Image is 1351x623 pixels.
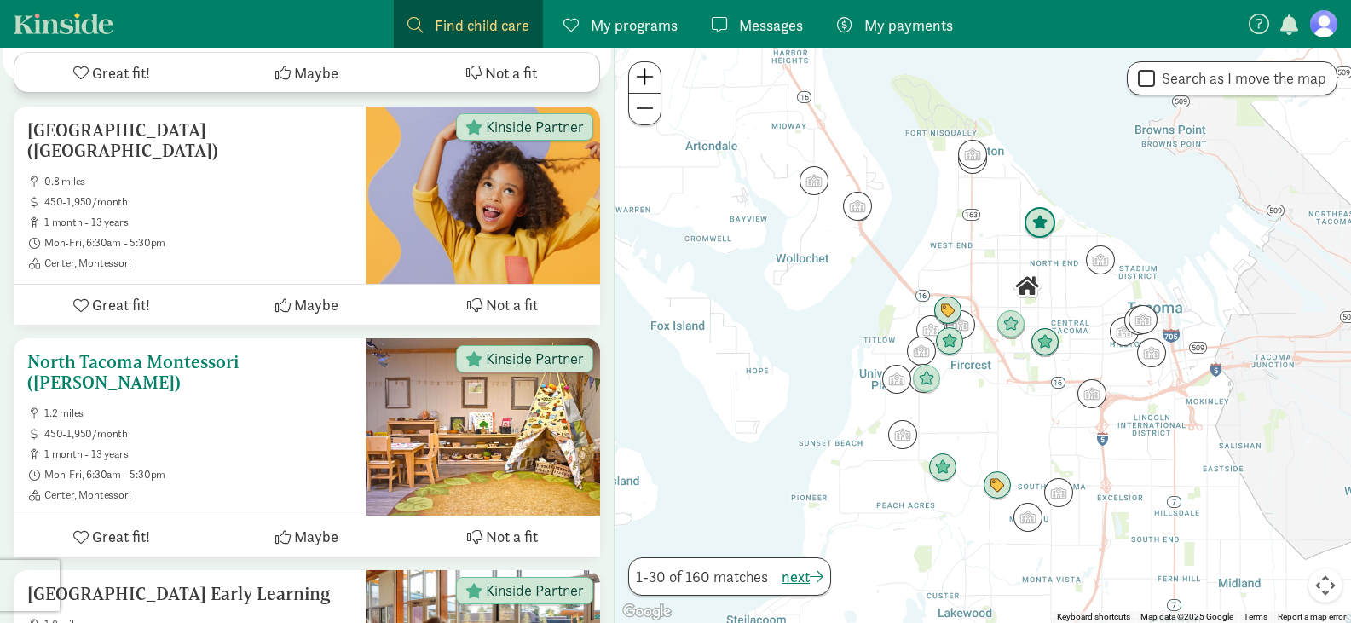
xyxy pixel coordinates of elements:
a: Report a map error [1278,612,1346,621]
div: Click to see details [1013,272,1042,301]
a: Open this area in Google Maps (opens a new window) [619,601,675,623]
div: Click to see details [958,145,987,174]
button: next [782,565,823,588]
div: Click to see details [1086,245,1115,274]
div: Click to see details [1044,478,1073,507]
button: Maybe [209,285,404,325]
img: Google [619,601,675,623]
button: Maybe [210,53,405,92]
span: Great fit! [92,525,150,548]
span: Center, Montessori [44,257,352,270]
div: Click to see details [996,310,1025,339]
button: Maybe [209,516,404,557]
div: Click to see details [909,364,938,393]
span: My payments [864,14,953,37]
span: Map data ©2025 Google [1140,612,1233,621]
div: Click to see details [882,365,911,394]
h5: [GEOGRAPHIC_DATA] Early Learning [27,584,352,604]
span: Great fit! [92,293,150,316]
span: 1 month - 13 years [44,216,352,229]
div: Click to see details [983,471,1012,500]
span: 450-1,950/month [44,195,352,209]
div: Click to see details [843,192,872,221]
div: Click to see details [912,365,941,394]
span: Not a fit [485,61,537,84]
button: Keyboard shortcuts [1057,611,1130,623]
button: Not a fit [405,516,600,557]
div: Click to see details [1110,317,1139,346]
div: Click to see details [1013,503,1042,532]
span: Not a fit [486,293,538,316]
span: My programs [591,14,678,37]
span: 1 month - 13 years [44,447,352,461]
button: Not a fit [405,285,600,325]
button: Great fit! [14,516,209,557]
div: Click to see details [1137,338,1166,367]
div: Click to see details [935,327,964,356]
span: Mon-Fri, 6:30am - 5:30pm [44,236,352,250]
h5: [GEOGRAPHIC_DATA] ([GEOGRAPHIC_DATA]) [27,120,352,161]
a: Terms [1244,612,1267,621]
button: Great fit! [14,285,209,325]
button: Map camera controls [1308,568,1342,603]
div: Click to see details [958,140,987,169]
span: 1.2 miles [44,407,352,420]
div: Click to see details [800,166,828,195]
h5: North Tacoma Montessori ([PERSON_NAME]) [27,352,352,393]
span: Great fit! [92,61,150,84]
span: 450-1,950/month [44,427,352,441]
span: Not a fit [486,525,538,548]
a: Kinside [14,13,113,34]
span: 1-30 of 160 matches [636,565,768,588]
span: Kinside Partner [486,119,584,135]
span: 0.8 miles [44,175,352,188]
button: Great fit! [14,53,210,92]
span: Kinside Partner [486,351,584,366]
div: Click to see details [1077,379,1106,408]
span: Kinside Partner [486,583,584,598]
div: Click to see details [933,297,962,326]
div: Click to see details [907,337,936,366]
span: Find child care [435,14,529,37]
button: Not a fit [404,53,599,92]
div: Click to see details [916,315,945,344]
span: Maybe [294,61,338,84]
div: Click to see details [928,453,957,482]
span: Maybe [294,525,338,548]
span: Mon-Fri, 6:30am - 5:30pm [44,468,352,482]
label: Search as I move the map [1155,68,1326,89]
span: Center, Montessori [44,488,352,502]
div: Click to see details [1024,207,1056,239]
div: Click to see details [1124,306,1153,335]
span: Maybe [294,293,338,316]
span: Messages [739,14,803,37]
div: Click to see details [888,420,917,449]
div: Click to see details [1031,328,1059,357]
div: Click to see details [1129,305,1158,334]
